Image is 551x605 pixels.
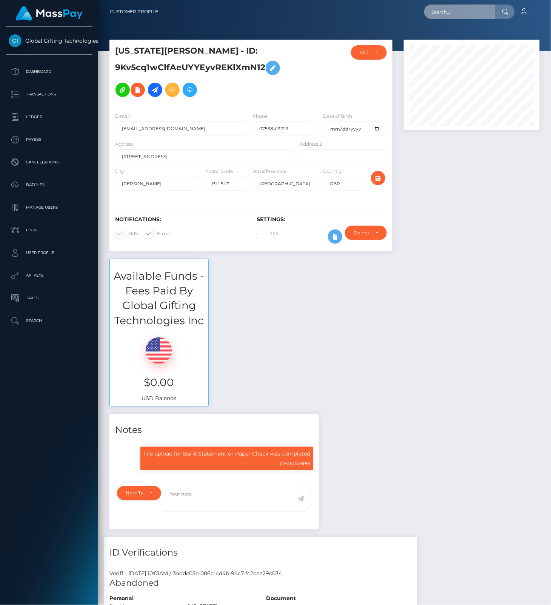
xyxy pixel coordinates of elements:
[115,141,134,148] label: Address
[6,311,92,330] a: Search
[6,108,92,126] a: Ledger
[9,89,89,100] p: Transactions
[257,216,387,223] h6: Settings:
[9,202,89,213] p: Manage Users
[126,490,144,496] div: Note Type
[345,226,387,240] button: Do not require
[6,243,92,262] a: User Profile
[9,157,89,168] p: Cancellations
[117,486,161,500] button: Note Type
[9,34,22,47] img: Global Gifting Technologies Inc
[110,269,208,328] h3: Available Funds - Fees Paid By Global Gifting Technologies Inc
[266,595,296,602] strong: Document
[6,175,92,194] a: Batches
[323,113,352,120] label: Date of Birth
[110,4,158,20] a: Customer Profile
[6,62,92,81] a: Dashboard
[110,328,208,406] div: USD Balance
[109,595,134,602] strong: Personal
[6,153,92,172] a: Cancellations
[257,229,279,239] label: 2FA
[300,141,322,148] label: Address 2
[280,461,310,466] small: [DATE] 5:26PM
[6,221,92,240] a: Links
[109,547,411,560] h4: ID Verifications
[323,168,342,175] label: Country
[9,292,89,304] p: Taxes
[115,423,313,437] h4: Notes
[115,168,124,175] label: City
[9,315,89,326] p: Search
[143,450,310,458] p: File upload for Bank Statement or Paper Check was completed
[115,45,292,101] h5: [US_STATE][PERSON_NAME] - ID: 9Kv5cq1wClfAeUYYEyvREKlXmN12
[109,578,411,590] h5: Abandoned
[115,216,245,223] h6: Notifications:
[104,570,417,578] div: Veriff - [DATE] 10:01AM / 34dde05e-086c-4d4b-94c7-fc2daa29c034
[144,229,172,239] label: E-mail
[6,289,92,308] a: Taxes
[354,230,369,236] div: Do not require
[9,270,89,281] p: API Keys
[351,45,387,60] button: ACTIVE
[148,83,162,97] a: Initiate Payout
[9,111,89,123] p: Ledger
[360,49,369,55] div: ACTIVE
[6,85,92,104] a: Transactions
[205,168,233,175] label: Postal Code
[9,134,89,145] p: Payees
[9,225,89,236] p: Links
[6,130,92,149] a: Payees
[252,113,268,120] label: Phone
[115,113,130,120] label: E-mail
[115,229,138,239] label: SMS
[6,266,92,285] a: API Keys
[6,198,92,217] a: Manage Users
[9,247,89,259] p: User Profile
[115,375,203,390] h3: $0.00
[6,37,92,44] span: Global Gifting Technologies Inc
[146,337,172,364] img: USD.png
[9,66,89,77] p: Dashboard
[15,6,83,21] img: MassPay Logo
[9,179,89,191] p: Batches
[252,168,286,175] label: State/Province
[424,5,495,19] input: Search...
